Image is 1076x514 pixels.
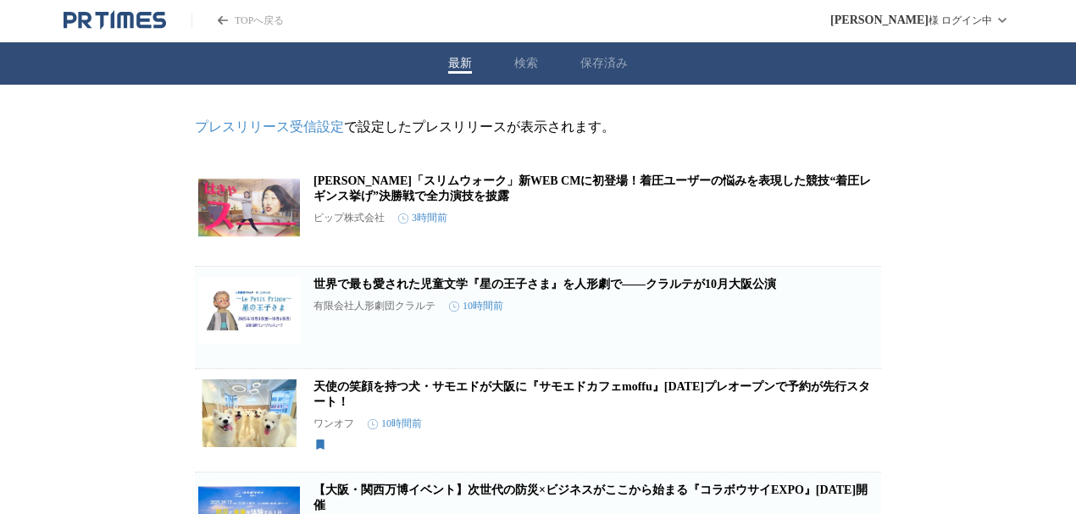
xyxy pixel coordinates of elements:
a: 【大阪・関西万博イベント】次世代の防災×ビジネスがここから始まる『コラボウサイEXPO』[DATE]開催 [313,484,868,511]
time: 3時間前 [398,211,447,225]
time: 10時間前 [368,417,422,431]
img: 横澤夏子さん「スリムウォーク」新WEB CMに初登場！着圧ユーザーの悩みを表現した競技“着圧レギンス挙げ”決勝戦で全力演技を披露 [198,174,300,241]
a: PR TIMESのトップページはこちら [191,14,284,28]
button: 保存済み [580,56,628,71]
time: 10時間前 [449,299,503,313]
a: 世界で最も愛された児童文学『星の王子さま』を人形劇で――クラルテが10月大阪公演 [313,278,776,290]
p: で設定したプレスリリースが表示されます。 [195,119,881,136]
button: 最新 [448,56,472,71]
span: [PERSON_NAME] [830,14,929,27]
svg: 保存済み [313,438,327,451]
a: 天使の笑顔を持つ犬・サモエドが大阪に『サモエドカフェmoffu』[DATE]プレオープンで予約が先行スタート！ [313,380,870,408]
a: [PERSON_NAME]「スリムウォーク」新WEB CMに初登場！着圧ユーザーの悩みを表現した競技“着圧レギンス挙げ”決勝戦で全力演技を披露 [313,174,871,202]
p: 有限会社人形劇団クラルテ [313,299,435,313]
p: ワンオフ [313,417,354,431]
img: 天使の笑顔を持つ犬・サモエドが大阪に『サモエドカフェmoffu』10月1日プレオープンで予約が先行スタート！ [198,379,300,447]
img: 世界で最も愛された児童文学『星の王子さま』を人形劇で――クラルテが10月大阪公演 [198,277,300,345]
p: ピップ株式会社 [313,211,385,225]
a: プレスリリース受信設定 [195,119,344,134]
a: PR TIMESのトップページはこちら [64,10,166,30]
button: 検索 [514,56,538,71]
